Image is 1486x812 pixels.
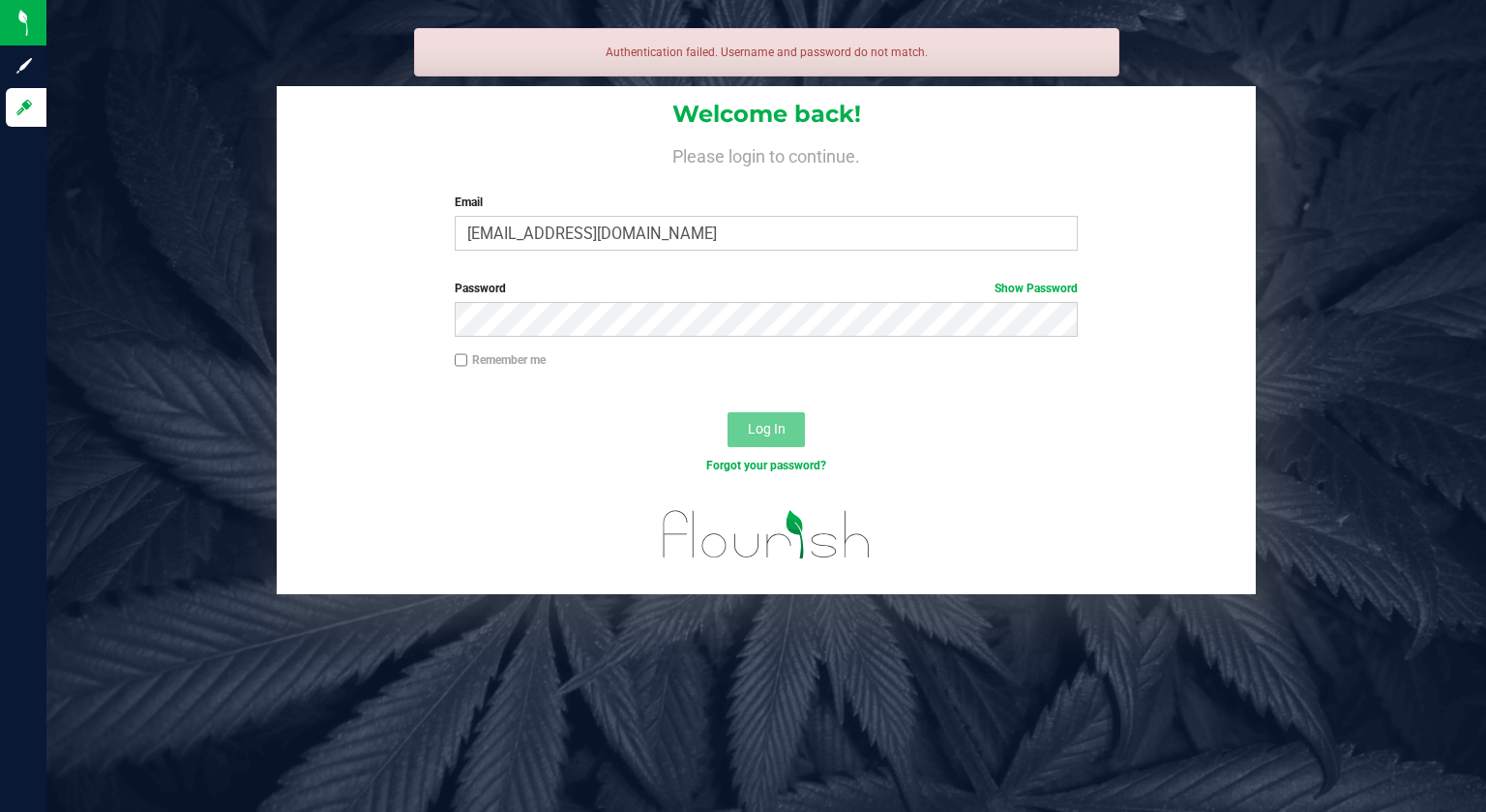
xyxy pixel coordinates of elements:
button: Log In [728,412,805,447]
a: Show Password [995,282,1078,295]
label: Remember me [455,351,546,369]
span: Password [455,282,506,295]
h4: Please login to continue. [277,143,1256,166]
inline-svg: Sign up [15,56,34,75]
inline-svg: Log in [15,98,34,117]
img: flourish_logo.svg [644,496,889,574]
a: Forgot your password? [706,459,826,472]
input: Remember me [455,353,468,367]
div: Authentication failed. Username and password do not match. [414,28,1119,76]
span: Log In [748,421,786,436]
h1: Welcome back! [277,102,1256,127]
label: Email [455,194,1079,211]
